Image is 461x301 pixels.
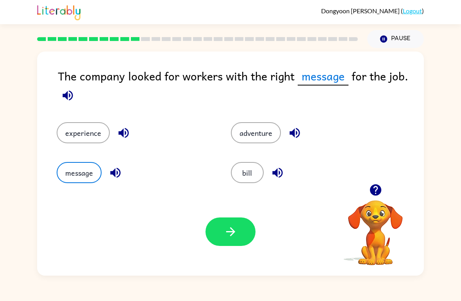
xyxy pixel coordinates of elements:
button: message [57,162,102,183]
a: Logout [403,7,422,14]
img: Literably [37,3,80,20]
div: ( ) [321,7,424,14]
div: The company looked for workers with the right for the job. [58,67,424,107]
button: adventure [231,122,281,143]
button: Pause [367,30,424,48]
button: bill [231,162,264,183]
button: experience [57,122,110,143]
video: Your browser must support playing .mp4 files to use Literably. Please try using another browser. [336,188,415,266]
span: message [298,67,348,85]
span: Dongyoon [PERSON_NAME] [321,7,401,14]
